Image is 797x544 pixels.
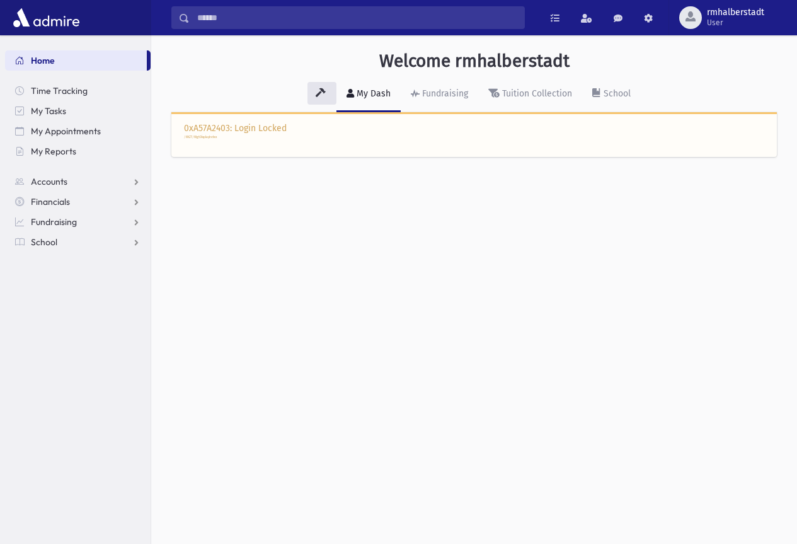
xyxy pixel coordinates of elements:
h3: Welcome rmhalberstadt [379,50,570,72]
a: Fundraising [5,212,151,232]
a: School [582,77,641,112]
div: School [601,88,631,99]
a: My Appointments [5,121,151,141]
a: My Reports [5,141,151,161]
div: Tuition Collection [500,88,572,99]
a: Tuition Collection [478,77,582,112]
span: School [31,236,57,248]
span: Financials [31,196,70,207]
a: Accounts [5,171,151,192]
span: Fundraising [31,216,77,228]
div: 0xA57A2403: Login Locked [171,112,777,158]
span: My Appointments [31,125,101,137]
a: My Tasks [5,101,151,121]
span: User [707,18,764,28]
span: My Reports [31,146,76,157]
a: Home [5,50,147,71]
a: Financials [5,192,151,212]
a: Time Tracking [5,81,151,101]
span: rmhalberstadt [707,8,764,18]
div: Fundraising [420,88,468,99]
span: Accounts [31,176,67,187]
img: AdmirePro [10,5,83,30]
a: School [5,232,151,252]
input: Search [190,6,524,29]
p: /WGT/WgtDisplayIndex [184,135,764,140]
a: Fundraising [401,77,478,112]
a: My Dash [336,77,401,112]
span: Home [31,55,55,66]
span: Time Tracking [31,85,88,96]
span: My Tasks [31,105,66,117]
div: My Dash [354,88,391,99]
